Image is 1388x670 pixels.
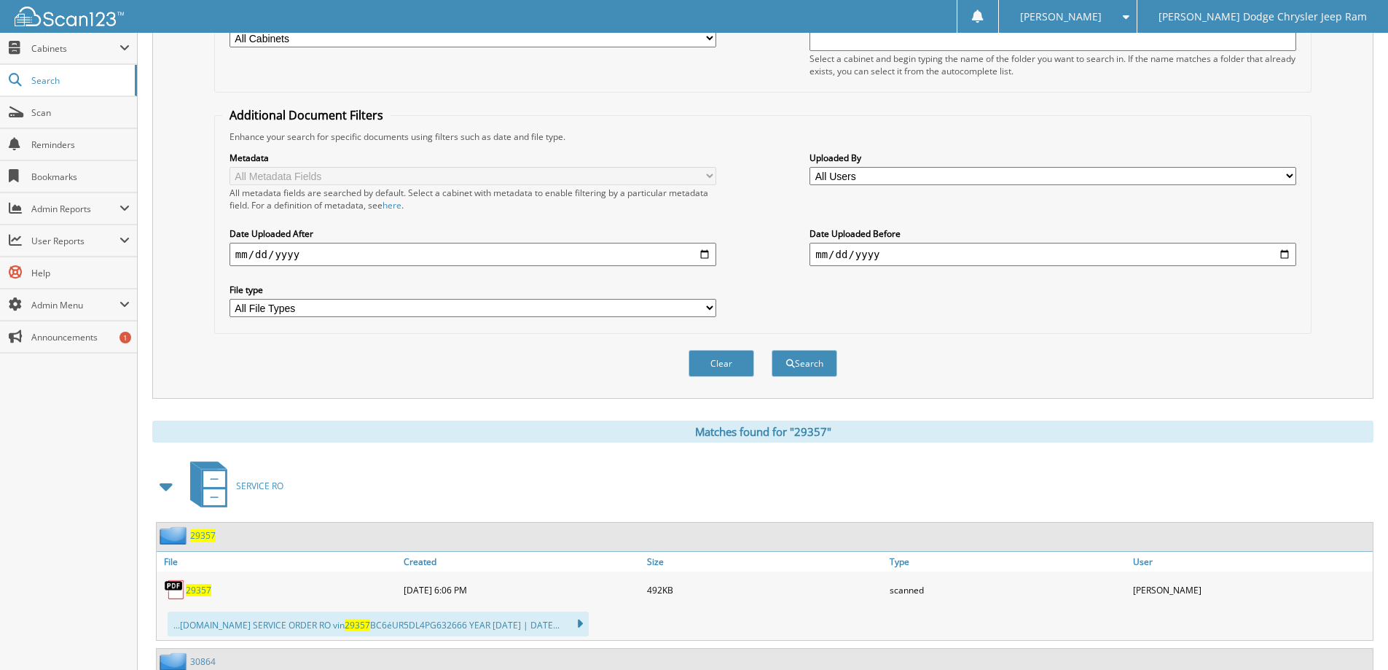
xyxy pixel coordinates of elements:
[886,575,1129,604] div: scanned
[31,203,119,215] span: Admin Reports
[31,106,130,119] span: Scan
[1020,12,1102,21] span: [PERSON_NAME]
[236,480,283,492] span: SERVICE RO
[222,131,1303,143] div: Enhance your search for specific documents using filters such as date and file type.
[689,350,754,377] button: Clear
[15,7,124,26] img: scan123-logo-white.svg
[383,199,401,211] a: here
[164,579,186,601] img: PDF.png
[190,529,216,542] a: 29357
[31,171,130,183] span: Bookmarks
[186,584,211,596] a: 29357
[152,421,1373,443] div: Matches found for "29357"
[1129,575,1373,604] div: [PERSON_NAME]
[809,152,1296,164] label: Uploaded By
[190,655,216,668] a: 30864
[230,152,716,164] label: Metadata
[230,227,716,240] label: Date Uploaded After
[230,284,716,296] label: File type
[809,243,1296,266] input: end
[160,526,190,545] img: folder2.png
[1129,552,1373,572] a: User
[31,299,119,311] span: Admin Menu
[31,235,119,247] span: User Reports
[31,331,130,343] span: Announcements
[230,243,716,266] input: start
[809,227,1296,240] label: Date Uploaded Before
[31,74,128,87] span: Search
[772,350,837,377] button: Search
[1315,600,1388,670] iframe: Chat Widget
[157,552,400,572] a: File
[643,552,887,572] a: Size
[400,552,643,572] a: Created
[809,52,1296,77] div: Select a cabinet and begin typing the name of the folder you want to search in. If the name match...
[181,457,283,515] a: SERVICE RO
[31,139,130,151] span: Reminders
[168,612,589,636] div: ...[DOMAIN_NAME] SERVICE ORDER RO vin BC6éUR5DL4PG632666 YEAR [DATE] | DATE...
[1158,12,1367,21] span: [PERSON_NAME] Dodge Chrysler Jeep Ram
[886,552,1129,572] a: Type
[230,187,716,211] div: All metadata fields are searched by default. Select a cabinet with metadata to enable filtering b...
[643,575,887,604] div: 492KB
[345,619,370,631] span: 29357
[119,332,131,343] div: 1
[400,575,643,604] div: [DATE] 6:06 PM
[222,107,391,123] legend: Additional Document Filters
[31,267,130,279] span: Help
[31,42,119,55] span: Cabinets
